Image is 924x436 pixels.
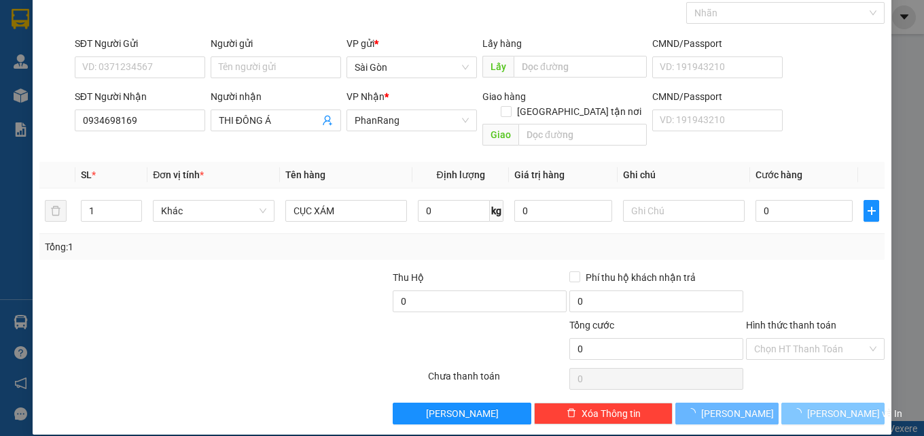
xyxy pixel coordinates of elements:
span: loading [792,408,807,418]
input: VD: Bàn, Ghế [285,200,407,222]
span: Giao [482,124,518,146]
label: Hình thức thanh toán [746,320,836,331]
span: Tên hàng [285,169,325,180]
span: Lấy [482,56,514,78]
span: Tổng cước [569,320,614,331]
span: [PERSON_NAME] và In [807,406,902,421]
div: SĐT Người Nhận [75,89,205,104]
div: VP gửi [346,36,477,51]
span: [PERSON_NAME] [701,406,774,421]
input: Dọc đường [518,124,647,146]
button: [PERSON_NAME] [675,403,779,424]
span: VP Nhận [346,91,385,102]
span: Phí thu hộ khách nhận trả [580,270,701,285]
span: [PERSON_NAME] [426,406,499,421]
button: delete [45,200,67,222]
span: Thu Hộ [393,272,424,283]
span: Khác [161,201,266,221]
span: plus [864,205,878,216]
span: Giao hàng [482,91,526,102]
span: Đơn vị tính [153,169,204,180]
th: Ghi chú [618,162,750,188]
button: [PERSON_NAME] và In [781,403,885,424]
span: Sài Gòn [355,57,469,78]
div: CMND/Passport [652,89,783,104]
div: Tổng: 1 [45,239,358,254]
span: Định lượng [437,169,485,180]
div: Chưa thanh toán [427,369,568,392]
button: deleteXóa Thông tin [534,403,673,424]
button: plus [864,200,879,222]
div: Người nhận [211,89,341,104]
span: Lấy hàng [482,38,522,49]
span: delete [567,408,576,419]
span: Giá trị hàng [514,169,565,180]
span: Xóa Thông tin [582,406,641,421]
span: kg [490,200,503,222]
button: [PERSON_NAME] [393,403,531,424]
span: loading [686,408,701,418]
span: PhanRang [355,110,469,131]
span: [GEOGRAPHIC_DATA] tận nơi [512,104,647,119]
input: Dọc đường [514,56,647,78]
div: SĐT Người Gửi [75,36,205,51]
span: Cước hàng [756,169,802,180]
div: CMND/Passport [652,36,783,51]
span: user-add [322,115,333,126]
div: Người gửi [211,36,341,51]
input: 0 [514,200,612,222]
span: SL [81,169,92,180]
input: Ghi Chú [623,200,745,222]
